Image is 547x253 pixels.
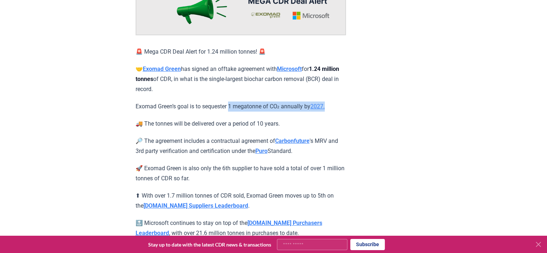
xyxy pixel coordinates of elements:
[277,65,302,72] a: Microsoft
[136,191,346,211] p: ⬆ With over 1.7 million tonnes of CDR sold, Exomad Green moves up to 5th on the .
[136,47,346,57] p: 🚨 Mega CDR Deal Alert for 1.24 million tonnes! 🚨
[136,101,346,112] p: Exomad Green’s goal is to sequester 1 megatonne of CO₂ annually by
[136,218,346,238] p: 🔝 Microsoft continues to stay on top of the , with over 21.6 million tonnes in purchases to date.
[143,65,181,72] a: Exomad Green
[143,202,248,209] a: [DOMAIN_NAME] Suppliers Leaderboard
[275,137,310,144] a: Carbonfuture
[136,163,346,184] p: 🚀 Exomad Green is also only the 6th supplier to have sold a total of over 1 million tonnes of CDR...
[255,148,268,154] a: Puro
[136,119,346,129] p: 🚚 The tonnes will be delivered over a period of 10 years.
[136,64,346,94] p: 🤝 has signed an offtake agreement with for of CDR, in what is the single-largest biochar carbon r...
[136,136,346,156] p: 🔎 The agreement includes a contractual agreement of 's MRV and 3rd party verification and certifi...
[310,103,325,110] a: 2027.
